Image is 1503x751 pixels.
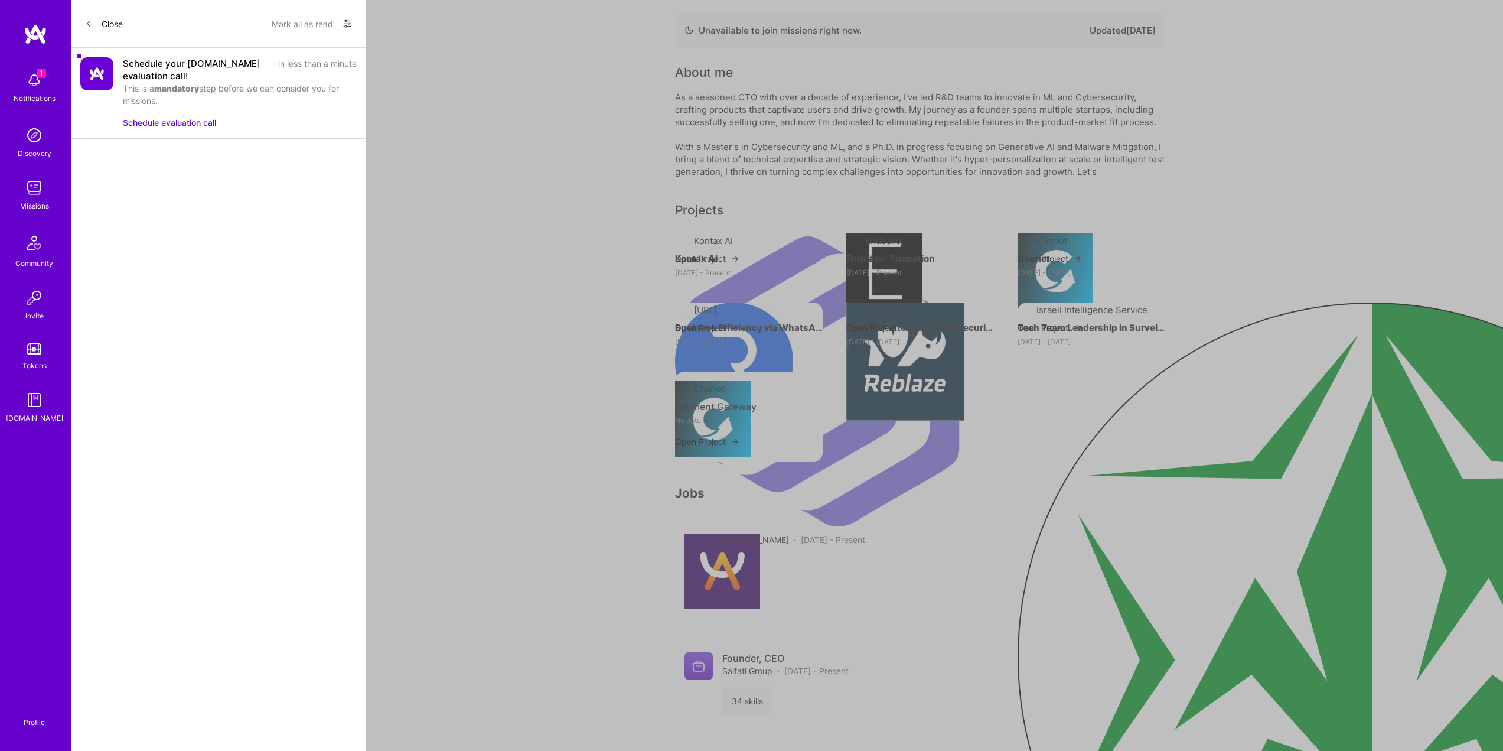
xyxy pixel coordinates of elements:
button: Schedule evaluation call [123,116,216,129]
img: guide book [22,388,46,412]
div: Notifications [14,92,56,105]
img: teamwork [22,176,46,200]
div: Schedule your [DOMAIN_NAME] evaluation call! [123,57,271,82]
img: tokens [27,343,41,355]
div: Profile [24,716,45,727]
img: Invite [22,286,46,310]
div: Missions [20,200,49,212]
img: Company Logo [80,57,113,90]
div: This is a step before we can consider you for missions. [123,82,357,107]
img: bell [22,69,46,92]
span: 1 [37,69,46,78]
div: in less than a minute [278,57,357,82]
button: Close [85,14,123,33]
div: Discovery [18,147,51,160]
div: Tokens [22,359,47,372]
img: discovery [22,123,46,147]
img: Community [20,229,48,257]
div: Community [15,257,53,269]
button: Mark all as read [272,14,333,33]
img: logo [24,24,47,45]
div: [DOMAIN_NAME] [6,412,63,424]
div: Invite [25,310,44,322]
a: Profile [19,704,49,727]
b: mandatory [154,83,199,93]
